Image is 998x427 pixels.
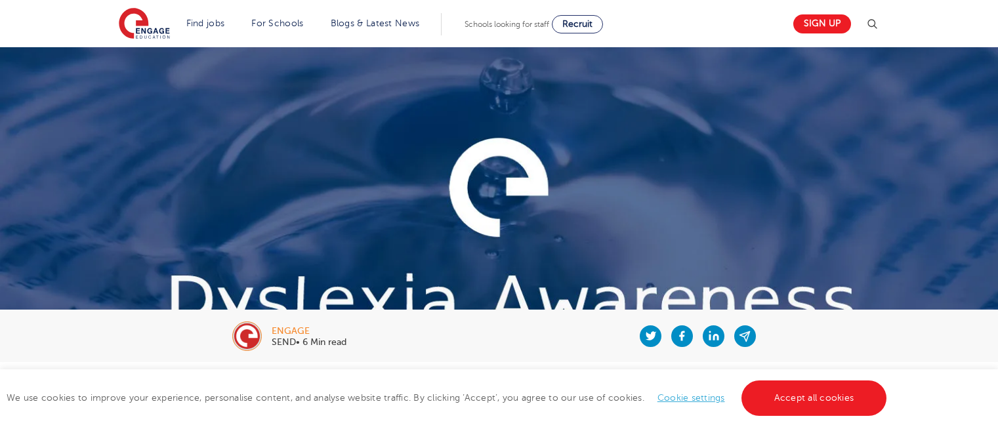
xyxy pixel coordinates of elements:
span: Recruit [562,19,593,29]
div: engage [272,327,346,336]
a: Cookie settings [657,393,725,403]
span: We use cookies to improve your experience, personalise content, and analyse website traffic. By c... [7,393,890,403]
img: Engage Education [119,8,170,41]
a: For Schools [251,18,303,28]
a: Find jobs [186,18,225,28]
a: Recruit [552,15,603,33]
span: Schools looking for staff [465,20,549,29]
a: Blogs & Latest News [331,18,420,28]
a: Sign up [793,14,851,33]
p: SEND• 6 Min read [272,338,346,347]
a: Accept all cookies [741,380,887,416]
